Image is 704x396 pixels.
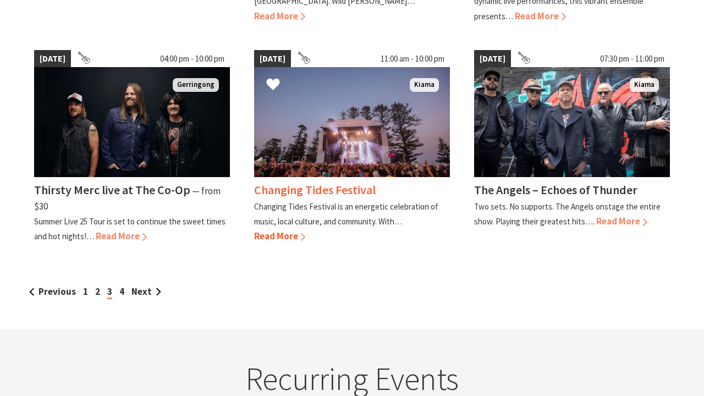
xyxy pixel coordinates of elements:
span: 11:00 am - 10:00 pm [375,50,450,68]
img: The Angels [474,67,670,177]
span: [DATE] [254,50,291,68]
span: [DATE] [474,50,511,68]
span: 07:30 pm - 11:00 pm [595,50,670,68]
span: Kiama [410,78,439,92]
img: Changing Tides Main Stage [254,67,450,177]
a: 2 [95,285,100,298]
span: 04:00 pm - 10:00 pm [155,50,230,68]
img: Band photo [34,67,230,177]
span: Gerringong [173,78,219,92]
h4: The Angels – Echoes of Thunder [474,182,637,197]
a: [DATE] 07:30 pm - 11:00 pm The Angels Kiama The Angels – Echoes of Thunder Two sets. No supports.... [474,50,670,244]
p: Two sets. No supports. The Angels onstage the entire show. Playing their greatest hits…. [474,201,661,227]
span: Read More [254,230,305,242]
span: [DATE] [34,50,71,68]
span: Read More [254,10,305,22]
span: Read More [596,215,647,227]
span: Kiama [630,78,659,92]
span: Read More [96,230,147,242]
a: [DATE] 04:00 pm - 10:00 pm Band photo Gerringong Thirsty Merc live at The Co-Op ⁠— from $30 Summe... [34,50,230,244]
p: Changing Tides Festival is an energetic celebration of music, local culture, and community. With… [254,201,438,227]
a: 1 [83,285,88,298]
a: [DATE] 11:00 am - 10:00 pm Changing Tides Main Stage Kiama Changing Tides Festival Changing Tides... [254,50,450,244]
a: Next [131,285,161,298]
a: Previous [29,285,76,298]
h4: Thirsty Merc live at The Co-Op [34,182,190,197]
p: Summer Live 25 Tour is set to continue the sweet times and hot nights!… [34,216,226,241]
a: 4 [119,285,124,298]
h4: Changing Tides Festival [254,182,376,197]
button: Click to Favourite Changing Tides Festival [255,67,291,104]
span: ⁠— from $30 [34,185,221,212]
span: Read More [515,10,566,22]
span: 3 [107,285,112,299]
